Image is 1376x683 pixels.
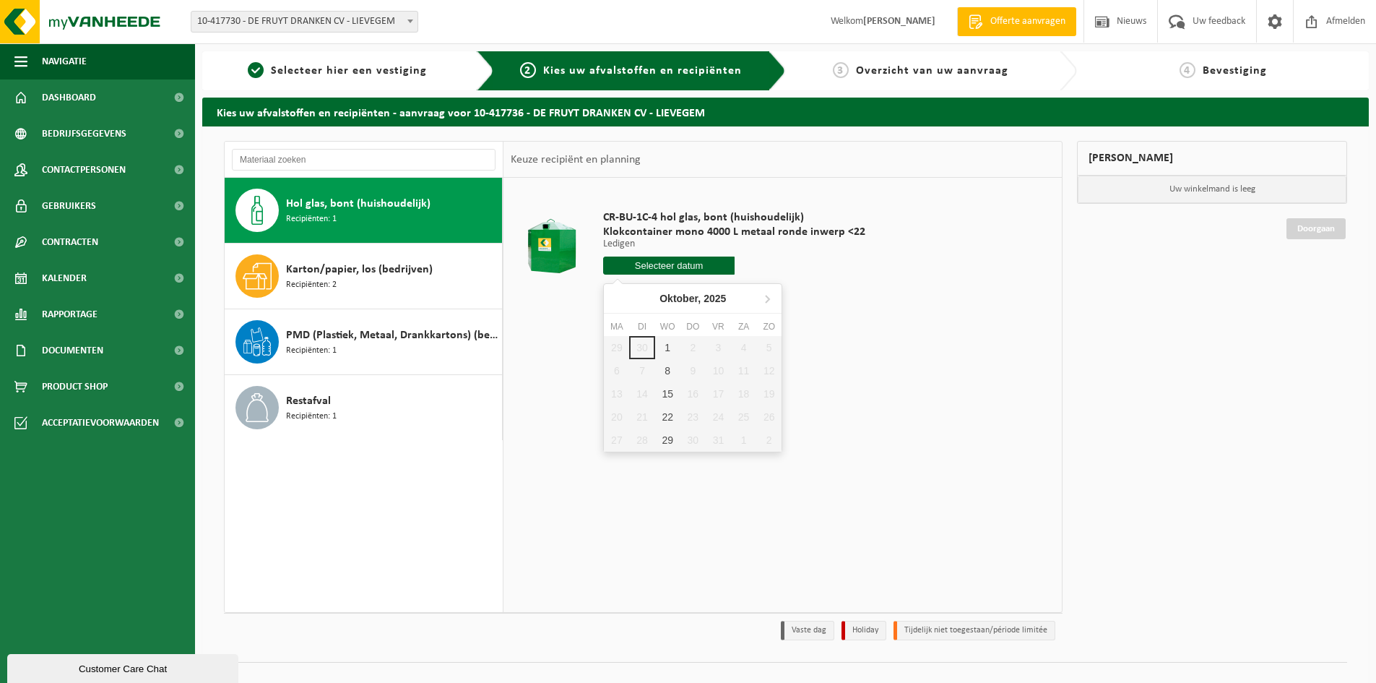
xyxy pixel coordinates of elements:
span: PMD (Plastiek, Metaal, Drankkartons) (bedrijven) [286,327,498,344]
div: 8 [655,359,680,382]
span: Bedrijfsgegevens [42,116,126,152]
li: Tijdelijk niet toegestaan/période limitée [893,621,1055,640]
a: Doorgaan [1286,218,1346,239]
span: Offerte aanvragen [987,14,1069,29]
span: Kalender [42,260,87,296]
span: Selecteer hier een vestiging [271,65,427,77]
span: Recipiënten: 2 [286,278,337,292]
h2: Kies uw afvalstoffen en recipiënten - aanvraag voor 10-417736 - DE FRUYT DRANKEN CV - LIEVEGEM [202,98,1369,126]
span: Documenten [42,332,103,369]
span: CR-BU-1C-4 hol glas, bont (huishoudelijk) [603,210,865,225]
button: Karton/papier, los (bedrijven) Recipiënten: 2 [225,244,503,309]
iframe: chat widget [7,651,241,683]
p: Ledigen [603,239,865,249]
span: Contracten [42,224,98,260]
span: 10-417730 - DE FRUYT DRANKEN CV - LIEVEGEM [191,12,417,32]
span: Overzicht van uw aanvraag [856,65,1008,77]
span: Acceptatievoorwaarden [42,405,159,441]
div: wo [655,319,680,334]
div: do [680,319,706,334]
div: 1 [655,336,680,359]
span: Rapportage [42,296,98,332]
div: 22 [655,405,680,429]
button: PMD (Plastiek, Metaal, Drankkartons) (bedrijven) Recipiënten: 1 [225,309,503,375]
span: Bevestiging [1203,65,1267,77]
a: 1Selecteer hier een vestiging [209,62,465,80]
span: Navigatie [42,43,87,80]
span: Recipiënten: 1 [286,344,337,358]
input: Materiaal zoeken [232,149,496,171]
span: Klokcontainer mono 4000 L metaal ronde inwerp <22 [603,225,865,239]
span: 1 [248,62,264,78]
span: Restafval [286,392,331,410]
i: 2025 [704,293,726,304]
span: Karton/papier, los (bedrijven) [286,261,433,278]
span: Product Shop [42,369,108,405]
div: vr [706,319,731,334]
span: Dashboard [42,80,96,116]
span: Recipiënten: 1 [286,410,337,424]
a: Offerte aanvragen [957,7,1076,36]
li: Vaste dag [781,621,834,640]
input: Selecteer datum [603,257,735,275]
span: 2 [520,62,536,78]
button: Hol glas, bont (huishoudelijk) Recipiënten: 1 [225,178,503,244]
span: Gebruikers [42,188,96,224]
span: Hol glas, bont (huishoudelijk) [286,195,430,212]
span: Contactpersonen [42,152,126,188]
div: za [731,319,756,334]
span: Kies uw afvalstoffen en recipiënten [543,65,742,77]
span: 3 [833,62,849,78]
span: Recipiënten: 1 [286,212,337,226]
div: di [629,319,654,334]
div: [PERSON_NAME] [1077,141,1347,176]
div: Keuze recipiënt en planning [503,142,648,178]
span: 10-417730 - DE FRUYT DRANKEN CV - LIEVEGEM [191,11,418,33]
strong: [PERSON_NAME] [863,16,935,27]
div: zo [756,319,782,334]
div: ma [604,319,629,334]
div: 15 [655,382,680,405]
div: 29 [655,429,680,452]
div: Oktober, [654,287,732,310]
li: Holiday [841,621,886,640]
span: 4 [1180,62,1195,78]
p: Uw winkelmand is leeg [1078,176,1346,203]
button: Restafval Recipiënten: 1 [225,375,503,440]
